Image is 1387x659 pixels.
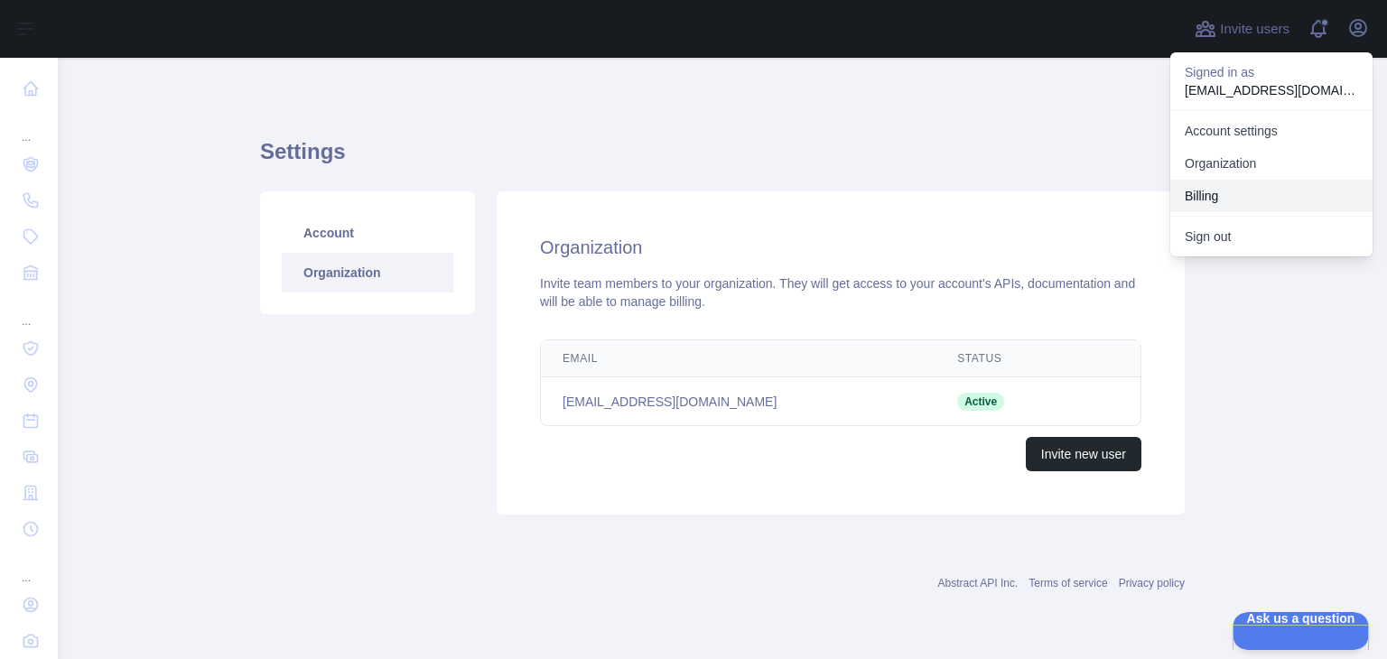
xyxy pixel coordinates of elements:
[1170,147,1373,180] a: Organization
[938,577,1019,589] a: Abstract API Inc.
[1119,577,1185,589] a: Privacy policy
[541,377,936,426] td: [EMAIL_ADDRESS][DOMAIN_NAME]
[1170,180,1373,212] button: Billing
[1191,14,1293,43] button: Invite users
[260,137,1185,181] h1: Settings
[1170,220,1373,253] button: Sign out
[1029,577,1107,589] a: Terms of service
[957,393,1004,411] span: Active
[1170,115,1373,147] a: Account settings
[282,253,453,292] a: Organization
[1026,437,1141,471] button: Invite new user
[541,340,936,377] th: Email
[936,340,1074,377] th: Status
[14,292,43,329] div: ...
[540,274,1141,311] div: Invite team members to your organization. They will get access to your account's APIs, documentat...
[540,235,1141,260] h2: Organization
[1185,63,1358,81] p: Signed in as
[1233,612,1369,650] iframe: Help Scout Beacon - Open
[282,213,453,253] a: Account
[14,108,43,144] div: ...
[1220,19,1289,40] span: Invite users
[14,549,43,585] div: ...
[1185,81,1358,99] p: [EMAIL_ADDRESS][DOMAIN_NAME]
